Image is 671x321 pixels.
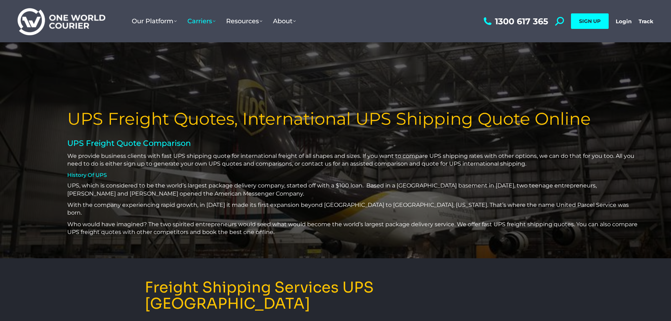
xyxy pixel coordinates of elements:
[482,17,548,26] a: 1300 617 365
[571,13,609,29] a: SIGN UP
[67,201,640,217] p: With the company experiencing rapid growth, in [DATE] it made its first expansion beyond [GEOGRAP...
[67,138,640,149] h2: UPS Freight Quote Comparison
[67,172,640,179] h4: History Of UPS
[226,17,262,25] span: Resources
[182,10,221,32] a: Carriers
[18,7,105,36] img: One World Courier
[639,18,653,25] a: Track
[273,17,296,25] span: About
[221,10,268,32] a: Resources
[616,18,632,25] a: Login
[126,10,182,32] a: Our Platform
[268,10,301,32] a: About
[67,152,640,168] p: We provide business clients with fast UPS shipping quote for international freight of all shapes ...
[145,279,527,312] h3: Freight Shipping Services UPS [GEOGRAPHIC_DATA]
[187,17,216,25] span: Carriers
[67,182,640,198] p: UPS, which is considered to be the world’s largest package delivery company, started off with a $...
[132,17,177,25] span: Our Platform
[67,221,640,236] p: Who would have imagined? The two spirited entrepreneurs would seed what would become the world’s ...
[579,18,601,24] span: SIGN UP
